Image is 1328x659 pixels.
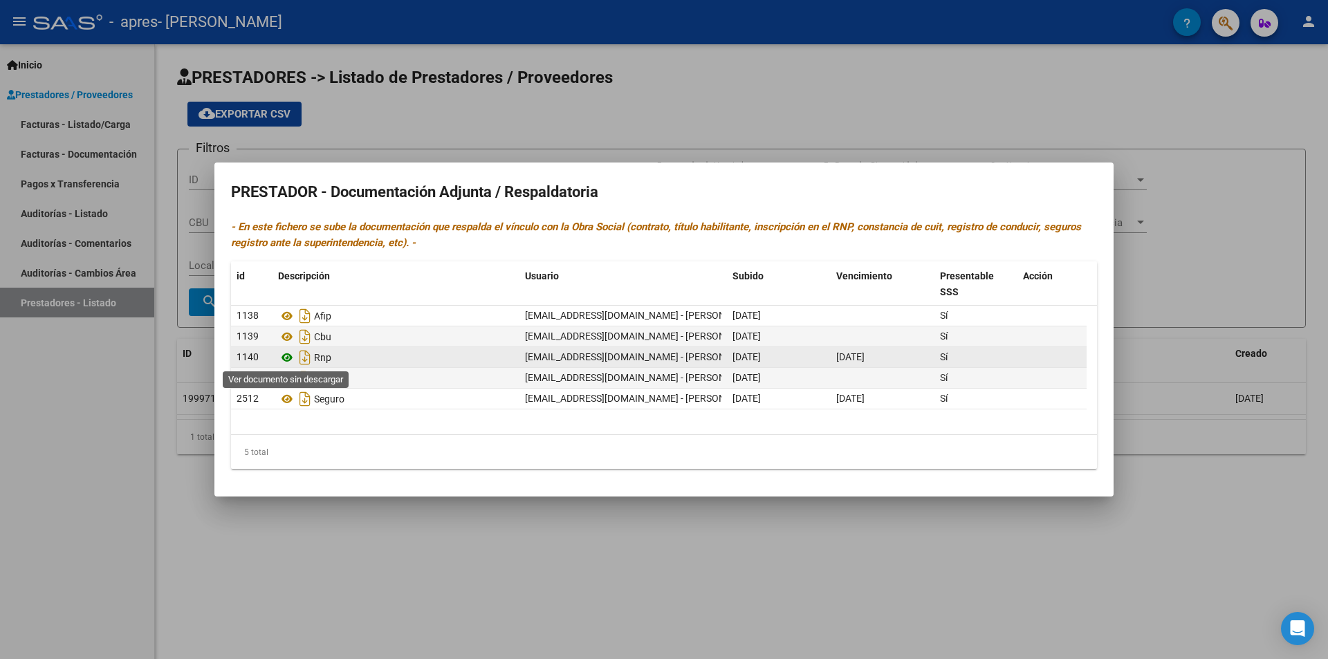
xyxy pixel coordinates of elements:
span: Descripción [278,270,330,281]
span: Afip [314,310,331,322]
span: [EMAIL_ADDRESS][DOMAIN_NAME] - [PERSON_NAME] [525,331,759,342]
i: Descargar documento [296,305,314,327]
datatable-header-cell: Presentable SSS [934,261,1017,307]
span: id [237,270,245,281]
span: 1140 [237,351,259,362]
datatable-header-cell: Acción [1017,261,1087,307]
span: Seguro [314,393,344,405]
span: 1138 [237,310,259,321]
span: Sí [940,393,948,404]
span: [DATE] [732,393,761,404]
span: Rnp [314,352,331,363]
i: Descargar documento [296,388,314,410]
i: Descargar documento [296,367,314,389]
datatable-header-cell: id [231,261,273,307]
span: Sí [940,351,948,362]
span: [EMAIL_ADDRESS][DOMAIN_NAME] - [PERSON_NAME] [525,310,759,321]
span: Cbu [314,331,331,342]
span: [EMAIL_ADDRESS][DOMAIN_NAME] - [PERSON_NAME] [525,351,759,362]
span: [DATE] [836,351,865,362]
i: Descargar documento [296,326,314,348]
span: [DATE] [732,372,761,383]
span: Sí [940,372,948,383]
span: 1139 [237,331,259,342]
div: 5 total [231,435,1097,470]
span: Sí [940,310,948,321]
span: Subido [732,270,764,281]
i: Descargar documento [296,346,314,369]
h2: PRESTADOR - Documentación Adjunta / Respaldatoria [231,179,1097,205]
datatable-header-cell: Subido [727,261,831,307]
span: [DATE] [732,310,761,321]
span: [DATE] [836,393,865,404]
datatable-header-cell: Descripción [273,261,519,307]
span: Usuario [525,270,559,281]
span: [DATE] [732,331,761,342]
span: [EMAIL_ADDRESS][DOMAIN_NAME] - [PERSON_NAME] [525,372,759,383]
span: Vencimiento [836,270,892,281]
span: [EMAIL_ADDRESS][DOMAIN_NAME] - [PERSON_NAME] [525,393,759,404]
span: [DATE] [732,351,761,362]
i: - En este fichero se sube la documentación que respalda el vínculo con la Obra Social (contrato, ... [231,221,1081,249]
span: Sí [940,331,948,342]
span: Presentable SSS [940,270,994,297]
div: Open Intercom Messenger [1281,612,1314,645]
datatable-header-cell: Vencimiento [831,261,934,307]
span: 2512 [237,393,259,404]
span: Acción [1023,270,1053,281]
datatable-header-cell: Usuario [519,261,727,307]
span: 1141 [237,372,259,383]
span: Titulo [314,373,338,384]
